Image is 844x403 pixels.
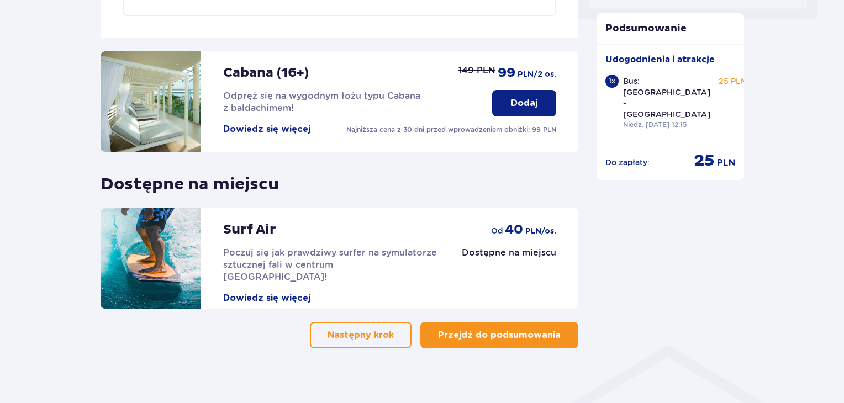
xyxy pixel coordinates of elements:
[223,91,420,113] span: Odpręż się na wygodnym łożu typu Cabana z baldachimem!
[223,65,309,81] p: Cabana (16+)
[420,322,578,348] button: Przejdź do podsumowania
[525,226,556,237] p: PLN /os.
[605,54,715,66] p: Udogodnienia i atrakcje
[346,125,556,135] p: Najniższa cena z 30 dni przed wprowadzeniem obniżki: 99 PLN
[491,225,503,236] p: od
[223,123,310,135] button: Dowiedz się więcej
[223,221,276,238] p: Surf Air
[462,247,556,259] p: Dostępne na miejscu
[223,292,310,304] button: Dowiedz się więcej
[623,76,710,120] p: Bus: [GEOGRAPHIC_DATA] - [GEOGRAPHIC_DATA]
[328,329,394,341] p: Następny krok
[694,150,715,171] p: 25
[492,90,556,116] button: Dodaj
[505,221,523,238] p: 40
[518,69,556,80] p: PLN /2 os.
[458,65,495,77] p: 149 PLN
[438,329,561,341] p: Przejdź do podsumowania
[597,22,745,35] p: Podsumowanie
[310,322,412,348] button: Następny krok
[511,97,537,109] p: Dodaj
[605,157,650,168] p: Do zapłaty :
[605,75,619,88] div: 1 x
[623,120,687,130] p: Niedz. [DATE] 12:15
[717,157,735,169] p: PLN
[223,247,437,282] span: Poczuj się jak prawdziwy surfer na symulatorze sztucznej fali w centrum [GEOGRAPHIC_DATA]!
[498,65,515,81] p: 99
[101,51,201,152] img: attraction
[101,165,279,195] p: Dostępne na miejscu
[719,76,747,87] p: 25 PLN
[101,208,201,309] img: attraction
